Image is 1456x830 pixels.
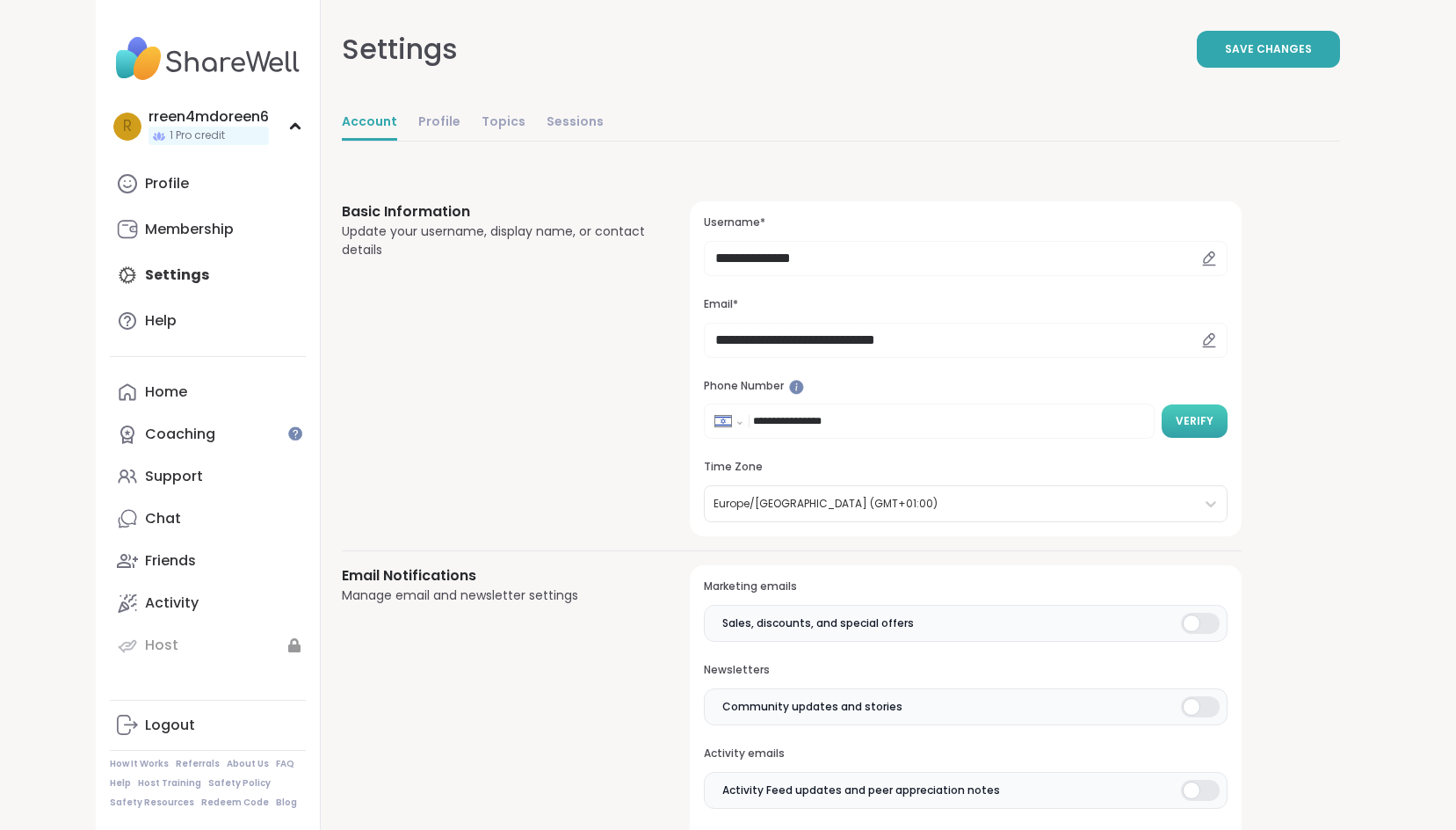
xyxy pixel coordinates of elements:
[110,582,306,624] a: Activity
[722,615,914,631] span: Sales, discounts, and special offers
[110,758,169,770] a: How It Works
[145,636,178,655] div: Host
[145,311,177,331] div: Help
[145,593,199,613] div: Activity
[110,371,306,413] a: Home
[1162,404,1228,438] button: Verify
[123,115,132,138] span: r
[418,106,460,141] a: Profile
[342,565,648,586] h3: Email Notifications
[1176,413,1213,429] span: Verify
[342,28,458,70] div: Settings
[547,106,604,141] a: Sessions
[110,624,306,666] a: Host
[170,128,225,143] span: 1 Pro credit
[789,380,804,395] iframe: Spotlight
[342,222,648,259] div: Update your username, display name, or contact details
[176,758,220,770] a: Referrals
[704,297,1227,312] h3: Email*
[138,777,201,790] a: Host Training
[110,413,306,455] a: Coaching
[148,107,269,127] div: rreen4mdoreen6
[276,758,294,770] a: FAQ
[110,797,194,809] a: Safety Resources
[704,746,1227,761] h3: Activity emails
[110,300,306,342] a: Help
[227,758,269,770] a: About Us
[342,201,648,222] h3: Basic Information
[145,551,196,571] div: Friends
[1225,41,1312,57] span: Save Changes
[288,426,302,440] iframe: Spotlight
[145,509,181,528] div: Chat
[482,106,525,141] a: Topics
[110,704,306,746] a: Logout
[704,379,1227,394] h3: Phone Number
[110,208,306,251] a: Membership
[145,467,203,486] div: Support
[110,455,306,498] a: Support
[110,777,131,790] a: Help
[145,174,189,193] div: Profile
[208,777,271,790] a: Safety Policy
[276,797,297,809] a: Blog
[342,106,397,141] a: Account
[145,716,195,735] div: Logout
[722,699,902,715] span: Community updates and stories
[704,215,1227,230] h3: Username*
[110,163,306,205] a: Profile
[110,498,306,540] a: Chat
[145,382,187,402] div: Home
[110,28,306,90] img: ShareWell Nav Logo
[110,540,306,582] a: Friends
[201,797,269,809] a: Redeem Code
[704,663,1227,678] h3: Newsletters
[704,460,1227,475] h3: Time Zone
[342,586,648,605] div: Manage email and newsletter settings
[704,579,1227,594] h3: Marketing emails
[145,425,215,444] div: Coaching
[1197,31,1340,68] button: Save Changes
[145,220,234,239] div: Membership
[722,783,1000,798] span: Activity Feed updates and peer appreciation notes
